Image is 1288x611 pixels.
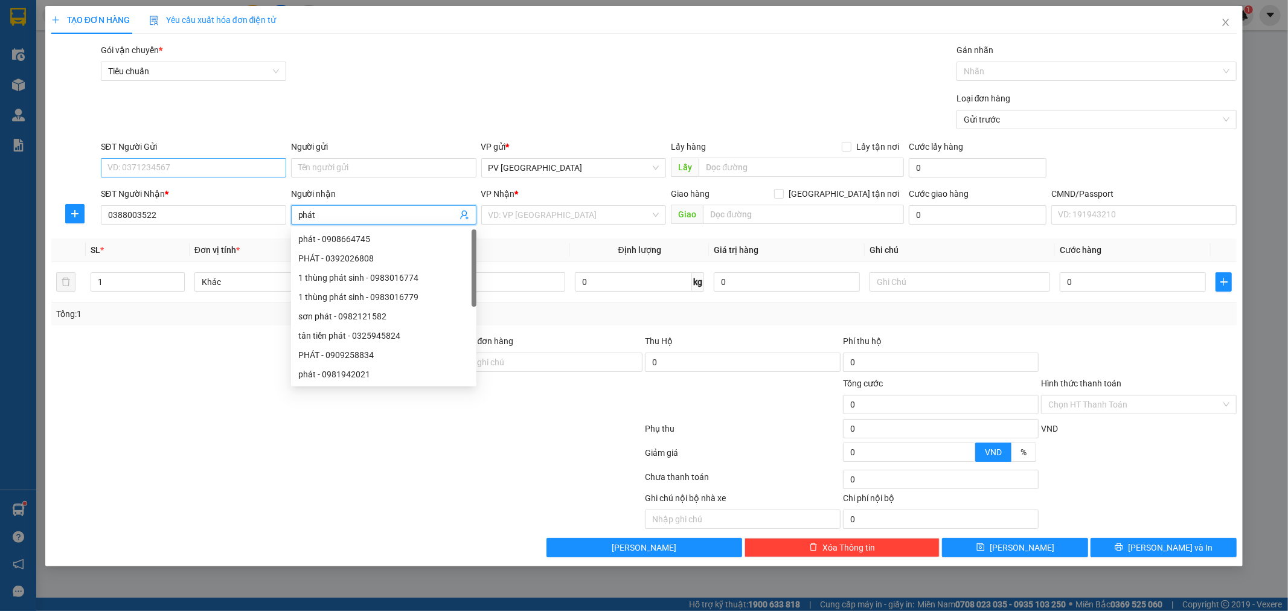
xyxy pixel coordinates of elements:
span: printer [1115,543,1123,552]
label: Cước giao hàng [909,189,969,199]
div: SĐT Người Nhận [101,187,286,200]
span: TẠO ĐƠN HÀNG [51,15,130,25]
div: Giảm giá [644,446,842,467]
label: Gán nhãn [956,45,993,55]
div: Phí thu hộ [843,334,1039,353]
span: close [1221,18,1231,27]
input: Dọc đường [703,205,904,224]
div: sơn phát - 0982121582 [291,307,476,326]
span: TB10250246 [122,45,170,54]
span: Giá trị hàng [714,245,758,255]
div: Người nhận [291,187,476,200]
span: [PERSON_NAME] [990,541,1054,554]
label: Cước lấy hàng [909,142,963,152]
span: Định lượng [618,245,661,255]
span: Nơi gửi: [12,84,25,101]
div: PHÁT - 0392026808 [291,249,476,268]
span: Lấy hàng [671,142,706,152]
th: Ghi chú [865,238,1055,262]
div: tân tiến phát - 0325945824 [298,329,469,342]
input: Cước lấy hàng [909,158,1046,178]
div: CMND/Passport [1051,187,1237,200]
button: plus [65,204,85,223]
span: kg [692,272,704,292]
span: VND [985,447,1002,457]
input: Cước giao hàng [909,205,1046,225]
button: deleteXóa Thông tin [745,538,940,557]
span: SL [91,245,100,255]
div: PHÁT - 0909258834 [291,345,476,365]
span: Giao hàng [671,189,710,199]
span: [PERSON_NAME] [612,541,676,554]
div: Tổng: 1 [56,307,497,321]
span: Yêu cầu xuất hóa đơn điện tử [149,15,277,25]
span: Xóa Thông tin [822,541,875,554]
input: Ghi chú đơn hàng [447,353,643,372]
input: Dọc đường [699,158,904,177]
div: PHÁT - 0392026808 [298,252,469,265]
span: Gói vận chuyển [101,45,162,55]
button: [PERSON_NAME] [546,538,742,557]
span: [GEOGRAPHIC_DATA] tận nơi [784,187,904,200]
button: Close [1209,6,1243,40]
span: 10:03:24 [DATE] [115,54,170,63]
span: [PERSON_NAME] và In [1128,541,1213,554]
span: Thu Hộ [645,336,673,346]
div: VP gửi [481,140,667,153]
button: save[PERSON_NAME] [942,538,1088,557]
span: plus [66,209,84,219]
span: VP Nhận [481,189,515,199]
span: Tiêu chuẩn [108,62,279,80]
div: 1 thùng phát sinh - 0983016774 [298,271,469,284]
label: Loại đơn hàng [956,94,1011,103]
span: Tổng cước [843,379,883,388]
span: Gửi trước [964,110,1229,129]
span: % [1020,447,1027,457]
span: delete [809,543,818,552]
label: Hình thức thanh toán [1041,379,1121,388]
strong: CÔNG TY TNHH [GEOGRAPHIC_DATA] 214 QL13 - P.26 - Q.BÌNH THẠNH - TP HCM 1900888606 [31,19,98,65]
div: phát - 0908664745 [298,232,469,246]
div: Người gửi [291,140,476,153]
button: plus [1216,272,1232,292]
div: 1 thùng phát sinh - 0983016779 [291,287,476,307]
span: Lấy tận nơi [851,140,904,153]
div: PHÁT - 0909258834 [298,348,469,362]
span: Nơi nhận: [92,84,112,101]
div: Phụ thu [644,422,842,443]
span: VND [1041,424,1058,433]
div: Chưa thanh toán [644,470,842,491]
img: icon [149,16,159,25]
span: user-add [460,210,469,220]
span: Đơn vị tính [194,245,240,255]
div: tân tiến phát - 0325945824 [291,326,476,345]
span: Lấy [671,158,699,177]
span: Cước hàng [1060,245,1101,255]
span: Khác [202,273,368,291]
div: Ghi chú nội bộ nhà xe [645,491,841,510]
input: Nhập ghi chú [645,510,841,529]
span: plus [1216,277,1231,287]
span: PV Tân Bình [489,159,659,177]
span: PV [PERSON_NAME] [121,85,168,98]
span: plus [51,16,60,24]
div: sơn phát - 0982121582 [298,310,469,323]
div: SĐT Người Gửi [101,140,286,153]
div: 1 thùng phát sinh - 0983016779 [298,290,469,304]
input: Ghi Chú [870,272,1050,292]
span: save [976,543,985,552]
div: phát - 0981942021 [291,365,476,384]
button: delete [56,272,75,292]
strong: BIÊN NHẬN GỬI HÀNG HOÁ [42,72,140,82]
div: phát - 0908664745 [291,229,476,249]
div: phát - 0981942021 [298,368,469,381]
div: 1 thùng phát sinh - 0983016774 [291,268,476,287]
button: printer[PERSON_NAME] và In [1091,538,1237,557]
img: logo [12,27,28,57]
label: Ghi chú đơn hàng [447,336,514,346]
div: Chi phí nội bộ [843,491,1039,510]
input: 0 [714,272,860,292]
span: Giao [671,205,703,224]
